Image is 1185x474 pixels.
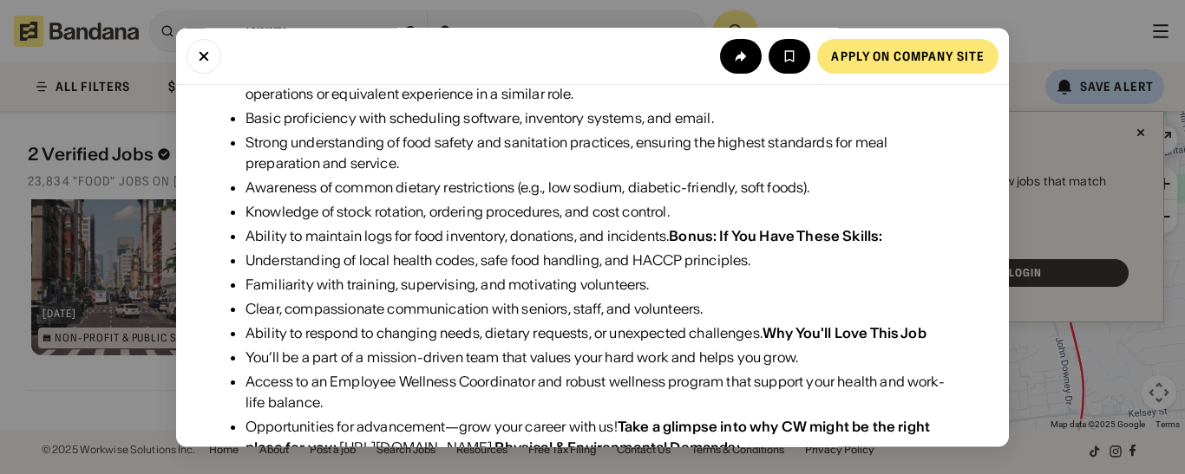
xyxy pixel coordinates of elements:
div: Basic proficiency with scheduling software, inventory systems, and email. [246,107,953,128]
div: Strong understanding of food safety and sanitation practices, ensuring the highest standards for ... [246,132,953,173]
div: Access to an Employee Wellness Coordinator and robust wellness program that support your health a... [246,371,953,412]
div: Physical & Environmental Demands: [494,438,739,456]
div: Ability to maintain logs for food inventory, donations, and incidents. [246,225,953,246]
div: Clear, compassionate communication with seniors, staff, and volunteers. [246,298,953,319]
button: Close [187,38,221,73]
div: Knowledge of stock rotation, ordering procedures, and cost control. [246,201,953,222]
div: Awareness of common dietary restrictions (e.g., low sodium, diabetic-friendly, soft foods). [246,177,953,198]
div: Bonus: If You Have These Skills: [669,227,882,244]
div: Opportunities for advancement—grow your career with us! [246,416,953,458]
div: You’ll be a part of a mission-driven team that values your hard work and helps you grow. [246,347,953,367]
div: Familiarity with training, supervising, and motivating volunteers. [246,274,953,295]
div: Apply on company site [831,49,985,62]
div: Ability to respond to changing needs, dietary requests, or unexpected challenges. [246,322,953,343]
div: Why You'll Love This Job [763,324,926,341]
a: [URL][DOMAIN_NAME] [339,438,492,456]
div: Understanding of local health codes, safe food handling, and HACCP principles. [246,250,953,270]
